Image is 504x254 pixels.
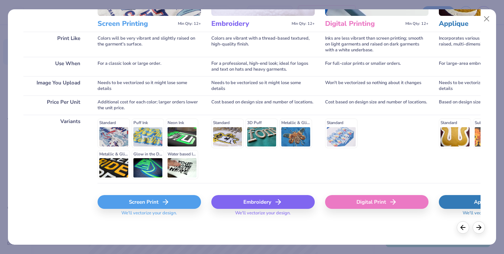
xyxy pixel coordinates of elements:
[405,21,429,26] span: Min Qty: 12+
[98,95,201,115] div: Additional cost for each color; larger orders lower the unit price.
[325,19,403,28] h3: Digital Printing
[325,57,429,76] div: For full-color prints or smaller orders.
[211,57,315,76] div: For a professional, high-end look; ideal for logos and text on hats and heavy garments.
[98,57,201,76] div: For a classic look or large order.
[325,76,429,95] div: Won't be vectorized so nothing about it changes
[211,32,315,57] div: Colors are vibrant with a thread-based textured, high-quality finish.
[325,32,429,57] div: Inks are less vibrant than screen printing; smooth on light garments and raised on dark garments ...
[23,32,87,57] div: Print Like
[98,19,175,28] h3: Screen Printing
[23,95,87,115] div: Price Per Unit
[98,76,201,95] div: Needs to be vectorized so it might lose some details
[480,12,493,26] button: Close
[325,195,429,209] div: Digital Print
[23,115,87,183] div: Variants
[23,57,87,76] div: Use When
[119,210,180,220] span: We'll vectorize your design.
[178,21,201,26] span: Min Qty: 12+
[211,19,289,28] h3: Embroidery
[98,195,201,209] div: Screen Print
[211,76,315,95] div: Needs to be vectorized so it might lose some details
[23,76,87,95] div: Image You Upload
[211,95,315,115] div: Cost based on design size and number of locations.
[232,210,293,220] span: We'll vectorize your design.
[98,32,201,57] div: Colors will be very vibrant and slightly raised on the garment's surface.
[292,21,315,26] span: Min Qty: 12+
[211,195,315,209] div: Embroidery
[325,95,429,115] div: Cost based on design size and number of locations.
